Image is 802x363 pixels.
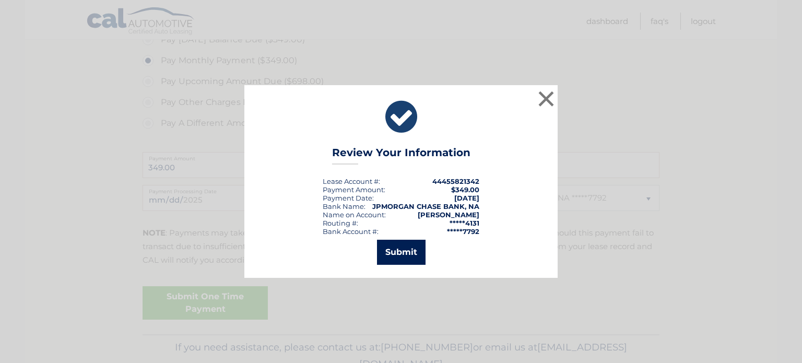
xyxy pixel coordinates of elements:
button: × [536,88,557,109]
h3: Review Your Information [332,146,470,165]
span: $349.00 [451,185,479,194]
div: Routing #: [323,219,358,227]
div: : [323,194,374,202]
div: Lease Account #: [323,177,380,185]
div: Name on Account: [323,210,386,219]
strong: 44455821342 [432,177,479,185]
button: Submit [377,240,426,265]
div: Bank Name: [323,202,365,210]
div: Payment Amount: [323,185,385,194]
span: [DATE] [454,194,479,202]
strong: JPMORGAN CHASE BANK, NA [372,202,479,210]
strong: [PERSON_NAME] [418,210,479,219]
div: Bank Account #: [323,227,379,236]
span: Payment Date [323,194,372,202]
